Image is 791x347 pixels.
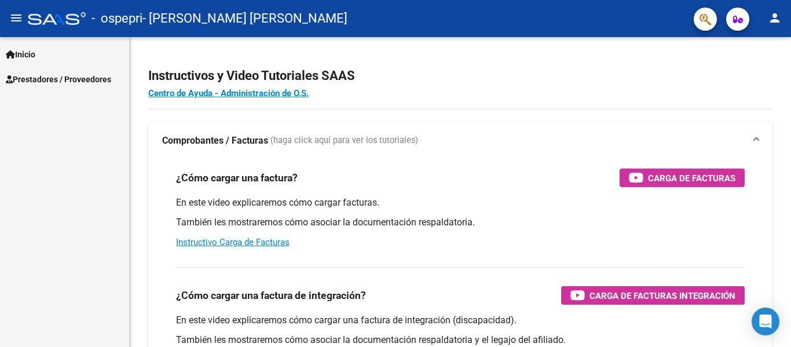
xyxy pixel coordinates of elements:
span: Inicio [6,48,35,61]
span: - [PERSON_NAME] [PERSON_NAME] [142,6,347,31]
p: También les mostraremos cómo asociar la documentación respaldatoria. [176,216,745,229]
mat-icon: person [768,11,782,25]
h3: ¿Cómo cargar una factura de integración? [176,287,366,304]
p: También les mostraremos cómo asociar la documentación respaldatoria y el legajo del afiliado. [176,334,745,346]
button: Carga de Facturas Integración [561,286,745,305]
p: En este video explicaremos cómo cargar facturas. [176,196,745,209]
button: Carga de Facturas [620,169,745,187]
span: - ospepri [91,6,142,31]
h3: ¿Cómo cargar una factura? [176,170,298,186]
mat-icon: menu [9,11,23,25]
strong: Comprobantes / Facturas [162,134,268,147]
div: Open Intercom Messenger [752,308,779,335]
a: Centro de Ayuda - Administración de O.S. [148,88,309,98]
span: Carga de Facturas Integración [589,288,735,303]
p: En este video explicaremos cómo cargar una factura de integración (discapacidad). [176,314,745,327]
h2: Instructivos y Video Tutoriales SAAS [148,65,772,87]
a: Instructivo Carga de Facturas [176,237,290,247]
span: Prestadores / Proveedores [6,73,111,86]
mat-expansion-panel-header: Comprobantes / Facturas (haga click aquí para ver los tutoriales) [148,122,772,159]
span: Carga de Facturas [648,171,735,185]
span: (haga click aquí para ver los tutoriales) [270,134,418,147]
